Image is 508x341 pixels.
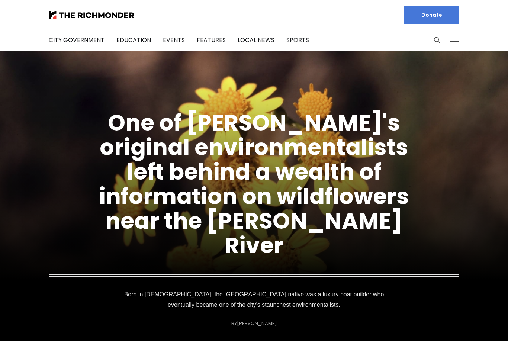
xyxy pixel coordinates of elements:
[163,36,185,44] a: Events
[445,305,508,341] iframe: portal-trigger
[286,36,309,44] a: Sports
[231,321,277,326] div: By
[431,35,443,46] button: Search this site
[197,36,226,44] a: Features
[99,107,409,261] a: One of [PERSON_NAME]'s original environmentalists left behind a wealth of information on wildflow...
[116,36,151,44] a: Education
[237,320,277,327] a: [PERSON_NAME]
[49,36,105,44] a: City Government
[122,289,386,310] p: Born in [DEMOGRAPHIC_DATA], the [GEOGRAPHIC_DATA] native was a luxury boat builder who eventually...
[404,6,459,24] a: Donate
[49,11,134,19] img: The Richmonder
[238,36,274,44] a: Local News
